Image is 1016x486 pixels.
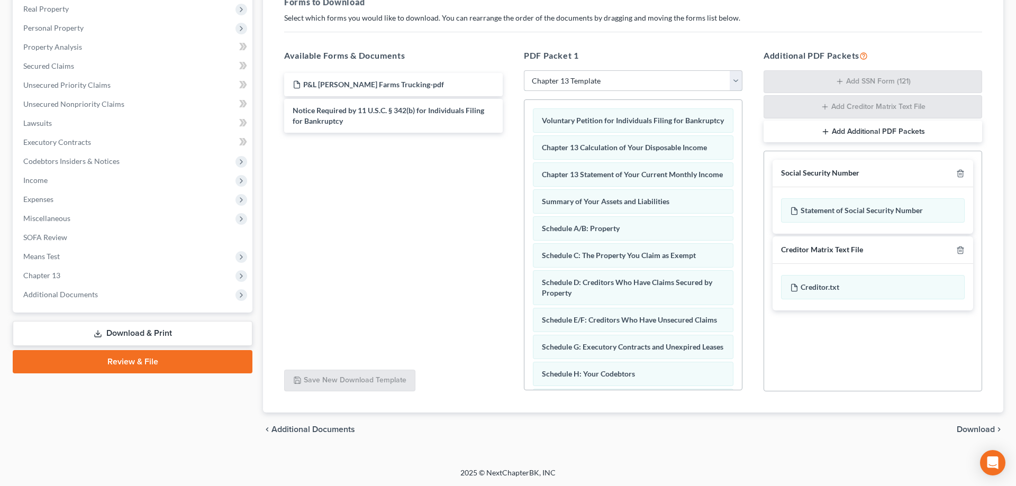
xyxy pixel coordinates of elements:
[293,106,484,125] span: Notice Required by 11 U.S.C. § 342(b) for Individuals Filing for Bankruptcy
[542,278,712,297] span: Schedule D: Creditors Who Have Claims Secured by Property
[23,157,120,166] span: Codebtors Insiders & Notices
[764,70,982,94] button: Add SSN Form (121)
[23,137,91,146] span: Executory Contracts
[957,425,995,434] span: Download
[23,195,53,204] span: Expenses
[764,121,982,143] button: Add Additional PDF Packets
[15,95,252,114] a: Unsecured Nonpriority Claims
[764,49,982,62] h5: Additional PDF Packets
[23,23,84,32] span: Personal Property
[15,228,252,247] a: SOFA Review
[542,143,707,152] span: Chapter 13 Calculation of Your Disposable Income
[23,176,48,185] span: Income
[524,49,742,62] h5: PDF Packet 1
[23,118,52,127] span: Lawsuits
[23,80,111,89] span: Unsecured Priority Claims
[303,80,444,89] span: P&L [PERSON_NAME] Farms Trucking-pdf
[781,198,965,223] div: Statement of Social Security Number
[542,369,635,378] span: Schedule H: Your Codebtors
[15,57,252,76] a: Secured Claims
[23,42,82,51] span: Property Analysis
[15,133,252,152] a: Executory Contracts
[13,350,252,373] a: Review & File
[263,425,271,434] i: chevron_left
[764,95,982,118] button: Add Creditor Matrix Text File
[23,271,60,280] span: Chapter 13
[23,61,74,70] span: Secured Claims
[542,251,696,260] span: Schedule C: The Property You Claim as Exempt
[542,342,723,351] span: Schedule G: Executory Contracts and Unexpired Leases
[23,252,60,261] span: Means Test
[957,425,1003,434] button: Download chevron_right
[13,321,252,346] a: Download & Print
[263,425,355,434] a: chevron_left Additional Documents
[980,450,1005,475] div: Open Intercom Messenger
[23,99,124,108] span: Unsecured Nonpriority Claims
[284,370,415,392] button: Save New Download Template
[542,224,620,233] span: Schedule A/B: Property
[995,425,1003,434] i: chevron_right
[15,76,252,95] a: Unsecured Priority Claims
[781,275,965,299] div: Creditor.txt
[23,214,70,223] span: Miscellaneous
[284,49,503,62] h5: Available Forms & Documents
[284,13,982,23] p: Select which forms you would like to download. You can rearrange the order of the documents by dr...
[542,197,669,206] span: Summary of Your Assets and Liabilities
[23,233,67,242] span: SOFA Review
[15,38,252,57] a: Property Analysis
[271,425,355,434] span: Additional Documents
[542,116,724,125] span: Voluntary Petition for Individuals Filing for Bankruptcy
[23,4,69,13] span: Real Property
[781,168,859,178] div: Social Security Number
[542,315,717,324] span: Schedule E/F: Creditors Who Have Unsecured Claims
[23,290,98,299] span: Additional Documents
[781,245,863,255] div: Creditor Matrix Text File
[15,114,252,133] a: Lawsuits
[542,170,723,179] span: Chapter 13 Statement of Your Current Monthly Income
